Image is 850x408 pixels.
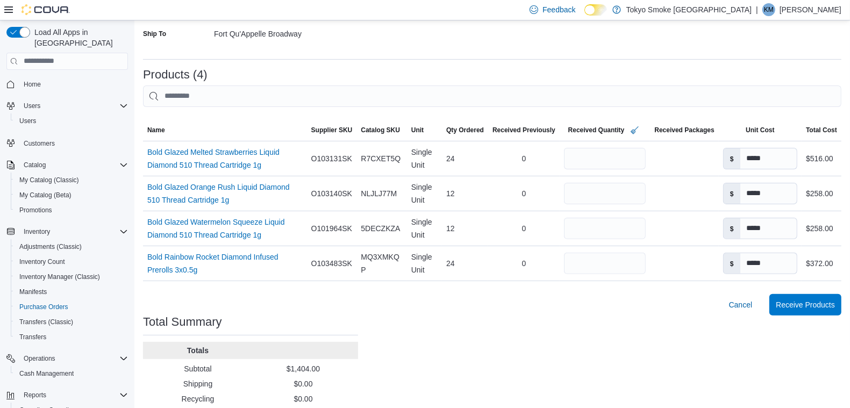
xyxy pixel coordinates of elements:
[361,222,400,235] span: 5DECZKZA
[584,4,607,16] input: Dark Mode
[488,218,560,239] div: 0
[147,181,303,206] a: Bold Glazed Orange Rush Liquid Diamond 510 Thread Cartridge 1g
[147,393,248,404] p: Recycling
[568,126,625,134] span: Received Quantity
[11,239,132,254] button: Adjustments (Classic)
[24,80,41,89] span: Home
[11,254,132,269] button: Inventory Count
[11,203,132,218] button: Promotions
[15,331,128,343] span: Transfers
[361,187,397,200] span: NLJLJ77M
[19,117,36,125] span: Users
[15,174,83,187] a: My Catalog (Classic)
[2,224,132,239] button: Inventory
[724,218,740,239] label: $
[407,246,442,281] div: Single Unit
[214,25,358,38] div: Fort Qu'Appelle Broadway
[24,102,40,110] span: Users
[253,393,354,404] p: $0.00
[725,294,757,316] button: Cancel
[307,121,357,139] button: Supplier SKU
[488,253,560,274] div: 0
[11,314,132,330] button: Transfers (Classic)
[253,378,354,389] p: $0.00
[769,294,841,316] button: Receive Products
[11,366,132,381] button: Cash Management
[15,204,56,217] a: Promotions
[806,222,833,235] div: $258.00
[19,369,74,378] span: Cash Management
[15,367,128,380] span: Cash Management
[24,227,50,236] span: Inventory
[442,148,488,169] div: 24
[407,141,442,176] div: Single Unit
[19,137,59,150] a: Customers
[147,363,248,374] p: Subtotal
[19,136,128,149] span: Customers
[19,242,82,251] span: Adjustments (Classic)
[11,173,132,188] button: My Catalog (Classic)
[11,284,132,299] button: Manifests
[15,300,128,313] span: Purchase Orders
[361,126,400,134] span: Catalog SKU
[11,113,132,128] button: Users
[626,3,752,16] p: Tokyo Smoke [GEOGRAPHIC_DATA]
[724,148,740,169] label: $
[356,121,406,139] button: Catalog SKU
[806,126,837,134] span: Total Cost
[19,389,128,402] span: Reports
[15,270,128,283] span: Inventory Manager (Classic)
[15,285,51,298] a: Manifests
[19,225,54,238] button: Inventory
[806,257,833,270] div: $372.00
[15,285,128,298] span: Manifests
[15,316,128,328] span: Transfers (Classic)
[19,288,47,296] span: Manifests
[143,30,166,38] label: Ship To
[15,114,128,127] span: Users
[11,269,132,284] button: Inventory Manager (Classic)
[568,124,642,137] span: Received Quantity
[2,351,132,366] button: Operations
[411,126,424,134] span: Unit
[756,3,758,16] p: |
[147,378,248,389] p: Shipping
[19,389,51,402] button: Reports
[24,391,46,399] span: Reports
[11,188,132,203] button: My Catalog (Beta)
[15,204,128,217] span: Promotions
[19,159,128,171] span: Catalog
[24,161,46,169] span: Catalog
[446,126,484,134] span: Qty Ordered
[311,126,353,134] span: Supplier SKU
[2,135,132,151] button: Customers
[22,4,70,15] img: Cova
[724,183,740,204] label: $
[19,352,60,365] button: Operations
[147,250,303,276] a: Bold Rainbow Rocket Diamond Infused Prerolls 3x0.5g
[806,152,833,165] div: $516.00
[806,187,833,200] div: $258.00
[147,216,303,241] a: Bold Glazed Watermelon Squeeze Liquid Diamond 510 Thread Cartridge 1g
[19,78,45,91] a: Home
[143,68,208,81] h3: Products (4)
[492,126,555,134] span: Received Previously
[15,114,40,127] a: Users
[15,367,78,380] a: Cash Management
[762,3,775,16] div: Kory McNabb
[15,189,76,202] a: My Catalog (Beta)
[253,363,354,374] p: $1,404.00
[30,27,128,48] span: Load All Apps in [GEOGRAPHIC_DATA]
[19,303,68,311] span: Purchase Orders
[442,253,488,274] div: 24
[15,240,128,253] span: Adjustments (Classic)
[15,331,51,343] a: Transfers
[2,158,132,173] button: Catalog
[442,183,488,204] div: 12
[143,121,307,139] button: Name
[19,225,128,238] span: Inventory
[2,76,132,92] button: Home
[19,176,79,184] span: My Catalog (Classic)
[311,222,352,235] span: O101964SK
